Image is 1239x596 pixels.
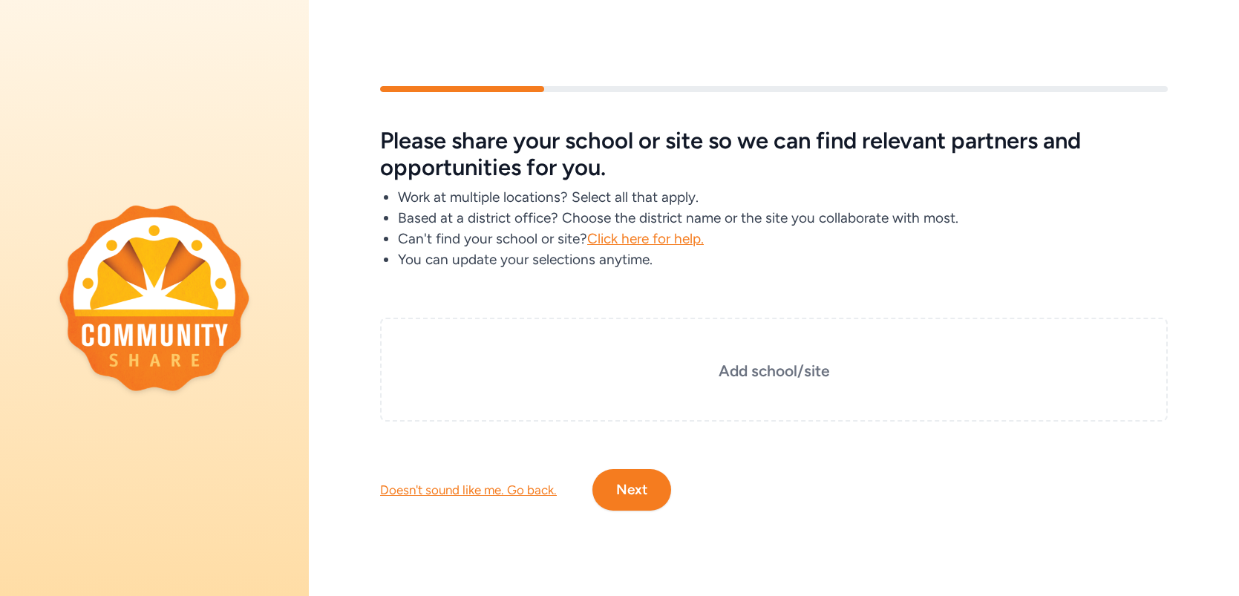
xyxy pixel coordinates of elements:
span: Click here for help. [587,230,704,247]
li: You can update your selections anytime. [398,249,1168,270]
li: Work at multiple locations? Select all that apply. [398,187,1168,208]
li: Can't find your school or site? [398,229,1168,249]
button: Next [592,469,671,511]
h5: Please share your school or site so we can find relevant partners and opportunities for you. [380,128,1168,181]
h3: Add school/site [417,361,1131,381]
img: logo [59,205,249,390]
div: Doesn't sound like me. Go back. [380,481,557,499]
li: Based at a district office? Choose the district name or the site you collaborate with most. [398,208,1168,229]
